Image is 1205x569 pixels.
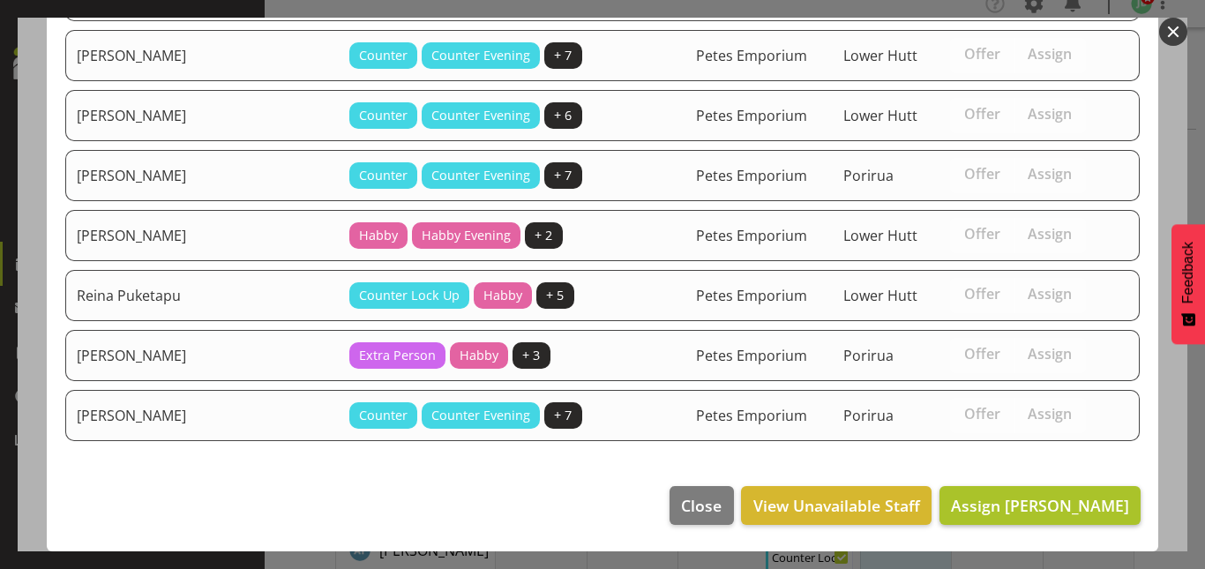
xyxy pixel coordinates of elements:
[696,406,807,425] span: Petes Emporium
[65,330,339,381] td: [PERSON_NAME]
[554,46,572,65] span: + 7
[65,150,339,201] td: [PERSON_NAME]
[964,105,1000,123] span: Offer
[753,494,920,517] span: View Unavailable Staff
[843,286,917,305] span: Lower Hutt
[65,390,339,441] td: [PERSON_NAME]
[431,106,530,125] span: Counter Evening
[696,226,807,245] span: Petes Emporium
[843,166,894,185] span: Porirua
[431,46,530,65] span: Counter Evening
[964,405,1000,423] span: Offer
[964,285,1000,303] span: Offer
[964,345,1000,363] span: Offer
[696,106,807,125] span: Petes Emporium
[359,346,436,365] span: Extra Person
[535,226,552,245] span: + 2
[843,46,917,65] span: Lower Hutt
[431,406,530,425] span: Counter Evening
[422,226,511,245] span: Habby Evening
[554,406,572,425] span: + 7
[1028,285,1072,303] span: Assign
[359,406,408,425] span: Counter
[431,166,530,185] span: Counter Evening
[359,166,408,185] span: Counter
[964,45,1000,63] span: Offer
[1028,45,1072,63] span: Assign
[359,226,398,245] span: Habby
[964,165,1000,183] span: Offer
[65,270,339,321] td: Reina Puketapu
[670,486,733,525] button: Close
[359,286,460,305] span: Counter Lock Up
[696,166,807,185] span: Petes Emporium
[359,106,408,125] span: Counter
[843,346,894,365] span: Porirua
[460,346,498,365] span: Habby
[681,494,722,517] span: Close
[65,30,339,81] td: [PERSON_NAME]
[1028,165,1072,183] span: Assign
[696,286,807,305] span: Petes Emporium
[546,286,564,305] span: + 5
[1180,242,1196,303] span: Feedback
[964,225,1000,243] span: Offer
[951,495,1129,516] span: Assign [PERSON_NAME]
[939,486,1141,525] button: Assign [PERSON_NAME]
[1028,345,1072,363] span: Assign
[1028,105,1072,123] span: Assign
[741,486,931,525] button: View Unavailable Staff
[843,226,917,245] span: Lower Hutt
[843,106,917,125] span: Lower Hutt
[65,90,339,141] td: [PERSON_NAME]
[843,406,894,425] span: Porirua
[1028,405,1072,423] span: Assign
[522,346,540,365] span: + 3
[696,346,807,365] span: Petes Emporium
[696,46,807,65] span: Petes Emporium
[554,106,572,125] span: + 6
[554,166,572,185] span: + 7
[1171,224,1205,344] button: Feedback - Show survey
[359,46,408,65] span: Counter
[483,286,522,305] span: Habby
[1028,225,1072,243] span: Assign
[65,210,339,261] td: [PERSON_NAME]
